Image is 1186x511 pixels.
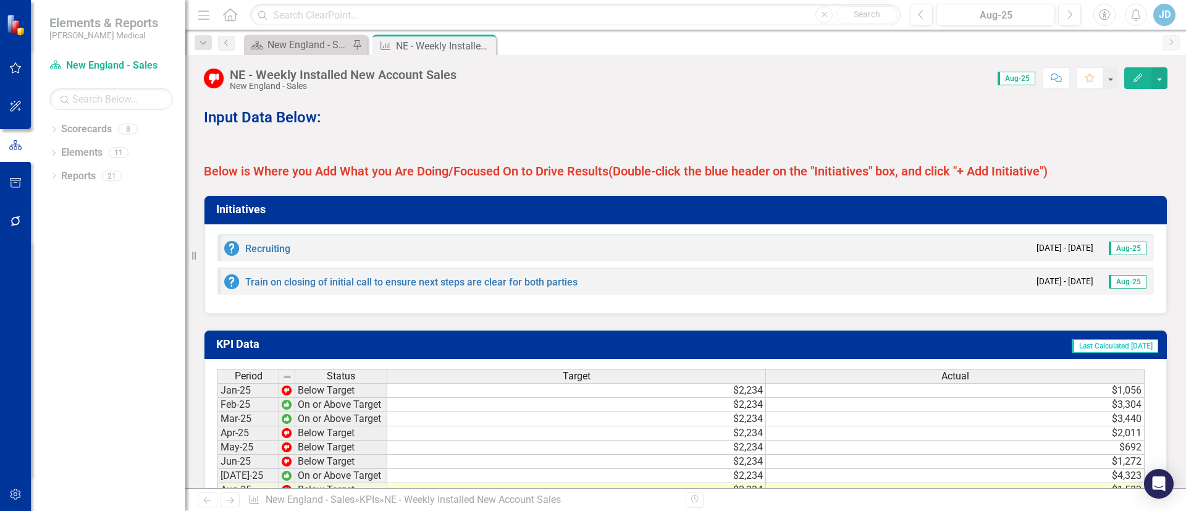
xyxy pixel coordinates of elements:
[266,494,355,505] a: New England - Sales
[295,412,387,426] td: On or Above Target
[295,455,387,469] td: Below Target
[387,426,766,441] td: $2,234
[766,441,1145,455] td: $692
[282,414,292,424] img: wc+mapt77TOUwAAAABJRU5ErkJggg==
[217,426,279,441] td: Apr-25
[766,412,1145,426] td: $3,440
[204,164,608,179] strong: Below is Where you Add What you Are Doing/Focused On to Drive Results
[282,485,292,495] img: w+6onZ6yCFk7QAAAABJRU5ErkJggg==
[247,37,349,53] a: New England - Sales - Overview Dashboard
[204,109,321,126] strong: Input Data Below:
[608,164,1048,179] strong: (Double-click the blue header on the "Initiatives" box, and click "+ Add Initiative")
[217,412,279,426] td: Mar-25
[1109,242,1146,255] span: Aug-25
[267,37,349,53] div: New England - Sales - Overview Dashboard
[217,441,279,455] td: May-25
[1109,275,1146,289] span: Aug-25
[1144,469,1174,499] div: Open Intercom Messenger
[204,69,224,88] img: Below Target
[102,171,122,181] div: 21
[327,371,355,382] span: Status
[387,398,766,412] td: $2,234
[295,398,387,412] td: On or Above Target
[245,243,290,255] a: Recruiting
[248,493,676,507] div: » »
[295,483,387,497] td: Below Target
[61,122,112,137] a: Scorecards
[282,457,292,467] img: w+6onZ6yCFk7QAAAABJRU5ErkJggg==
[216,338,528,350] h3: KPI Data
[109,148,128,158] div: 11
[836,6,898,23] button: Search
[387,455,766,469] td: $2,234
[217,469,279,483] td: [DATE]-25
[230,82,456,91] div: New England - Sales
[360,494,379,505] a: KPIs
[295,469,387,483] td: On or Above Target
[936,4,1055,26] button: Aug-25
[235,371,263,382] span: Period
[854,9,880,19] span: Search
[387,469,766,483] td: $2,234
[217,383,279,398] td: Jan-25
[217,455,279,469] td: Jun-25
[1153,4,1175,26] button: JD
[766,426,1145,441] td: $2,011
[1037,276,1093,287] small: [DATE] - [DATE]
[282,386,292,395] img: w+6onZ6yCFk7QAAAABJRU5ErkJggg==
[295,426,387,441] td: Below Target
[49,59,173,73] a: New England - Sales
[941,371,969,382] span: Actual
[387,483,766,497] td: $2,234
[217,483,279,497] td: Aug-25
[217,398,279,412] td: Feb-25
[118,124,138,135] div: 8
[295,383,387,398] td: Below Target
[384,494,561,505] div: NE - Weekly Installed New Account Sales
[6,14,28,35] img: ClearPoint Strategy
[224,241,239,256] img: No Information
[216,203,1159,216] h3: Initiatives
[49,88,173,110] input: Search Below...
[766,383,1145,398] td: $1,056
[766,469,1145,483] td: $4,323
[766,398,1145,412] td: $3,304
[387,383,766,398] td: $2,234
[282,471,292,481] img: wc+mapt77TOUwAAAABJRU5ErkJggg==
[61,146,103,160] a: Elements
[245,276,578,288] a: Train on closing of initial call to ensure next steps are clear for both parties
[224,274,239,289] img: No Information
[230,68,456,82] div: NE - Weekly Installed New Account Sales
[1037,242,1093,254] small: [DATE] - [DATE]
[282,442,292,452] img: w+6onZ6yCFk7QAAAABJRU5ErkJggg==
[250,4,901,26] input: Search ClearPoint...
[1072,339,1158,353] span: Last Calculated [DATE]
[282,372,292,382] img: 8DAGhfEEPCf229AAAAAElFTkSuQmCC
[49,15,158,30] span: Elements & Reports
[49,30,158,40] small: [PERSON_NAME] Medical
[295,441,387,455] td: Below Target
[387,412,766,426] td: $2,234
[998,72,1035,85] span: Aug-25
[563,371,591,382] span: Target
[282,400,292,410] img: wc+mapt77TOUwAAAABJRU5ErkJggg==
[61,169,96,184] a: Reports
[396,38,493,54] div: NE - Weekly Installed New Account Sales
[941,8,1051,23] div: Aug-25
[387,441,766,455] td: $2,234
[766,483,1145,497] td: $1,532
[766,455,1145,469] td: $1,272
[282,428,292,438] img: w+6onZ6yCFk7QAAAABJRU5ErkJggg==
